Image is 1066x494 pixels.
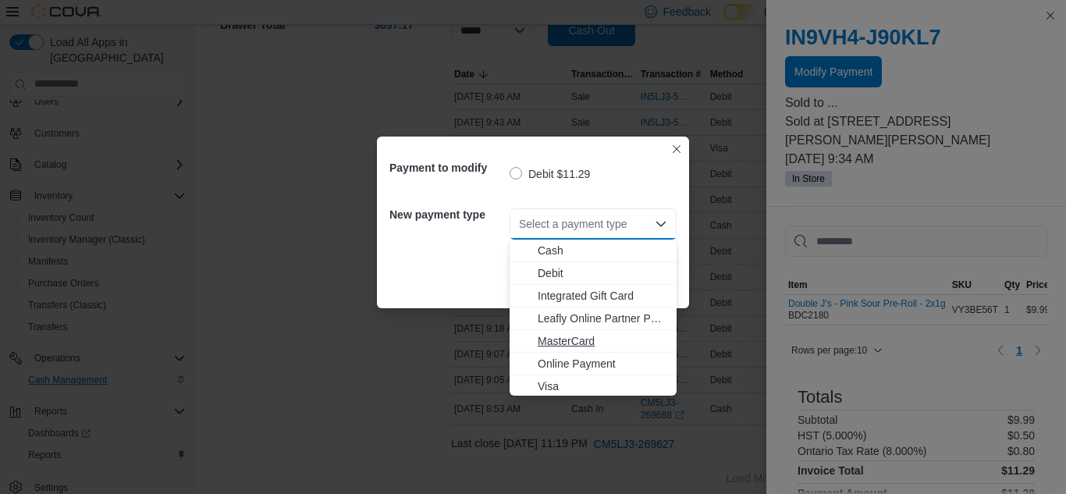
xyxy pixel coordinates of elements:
h5: New payment type [389,199,506,230]
button: Close list of options [655,218,667,230]
button: Debit [510,262,677,285]
span: Visa [538,378,667,394]
input: Accessible screen reader label [519,215,521,233]
div: Choose from the following options [510,240,677,398]
span: Integrated Gift Card [538,288,667,304]
button: Leafly Online Partner Payment [510,307,677,330]
button: Closes this modal window [667,140,686,158]
button: Visa [510,375,677,398]
span: Online Payment [538,356,667,371]
span: Leafly Online Partner Payment [538,311,667,326]
button: Online Payment [510,353,677,375]
label: Debit $11.29 [510,165,590,183]
button: MasterCard [510,330,677,353]
button: Integrated Gift Card [510,285,677,307]
span: Debit [538,265,667,281]
h5: Payment to modify [389,152,506,183]
span: Cash [538,243,667,258]
span: MasterCard [538,333,667,349]
button: Cash [510,240,677,262]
